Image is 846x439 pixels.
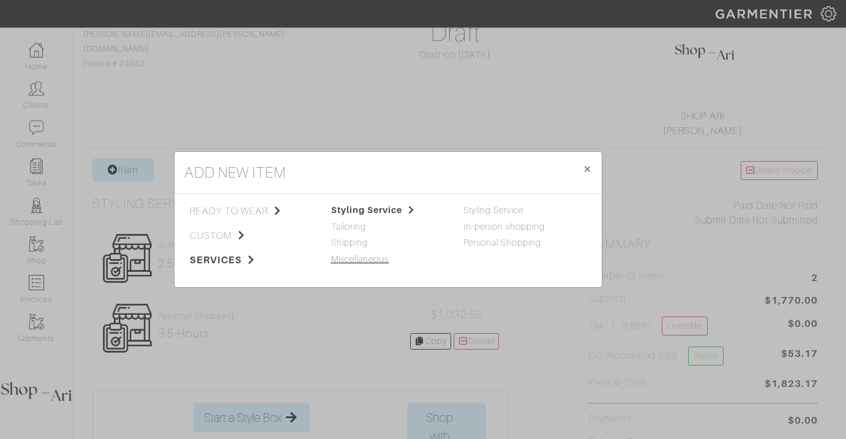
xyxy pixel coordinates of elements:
[331,205,415,215] span: Styling Service
[463,222,545,231] a: In-person shopping
[331,254,389,264] a: Miscellaneous
[463,205,524,215] a: Styling Service
[190,228,313,243] span: custom
[190,253,313,268] span: services
[331,238,368,247] a: Shipping
[190,204,313,219] span: ready to wear
[184,162,286,184] h4: add new item
[583,160,592,177] span: ×
[331,222,366,231] a: Tailoring
[463,238,542,247] a: Personal Shopping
